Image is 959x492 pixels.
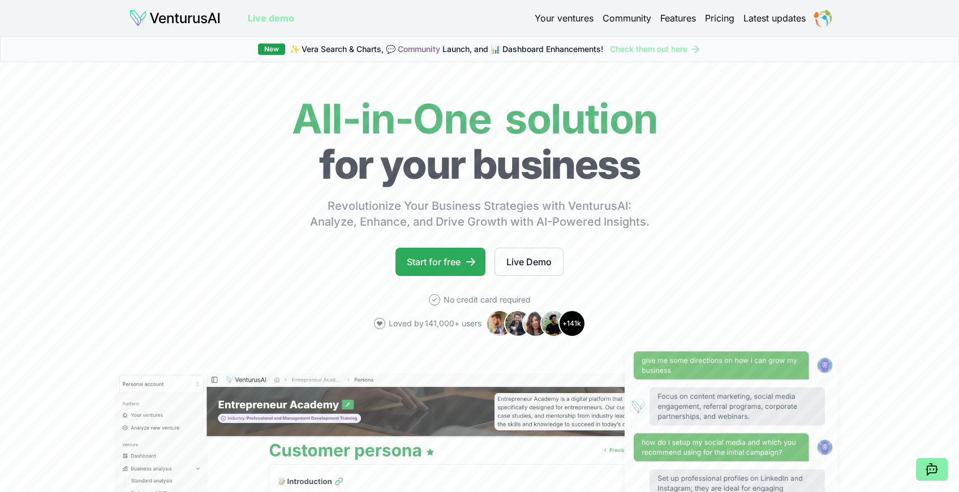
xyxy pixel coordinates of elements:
[522,310,549,337] img: Avatar 3
[248,11,294,25] a: Live demo
[610,44,701,55] a: Check them out here
[290,44,603,55] span: ✨ Vera Search & Charts, 💬 Launch, and 📊 Dashboard Enhancements!
[486,310,513,337] img: Avatar 1
[603,11,651,25] a: Community
[743,11,806,25] a: Latest updates
[535,11,594,25] a: Your ventures
[494,248,564,276] a: Live Demo
[705,11,734,25] a: Pricing
[540,310,567,337] img: Avatar 4
[395,248,485,276] a: Start for free
[258,44,285,55] div: New
[398,44,440,54] a: Community
[504,310,531,337] img: Avatar 2
[129,9,221,27] img: logo
[660,11,696,25] a: Features
[814,9,832,27] img: ACg8ocI71fFx7IqGsVxnx-ar2DltLzg8NeQluVKZWyyy0Dqk_1yhYIY=s96-c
